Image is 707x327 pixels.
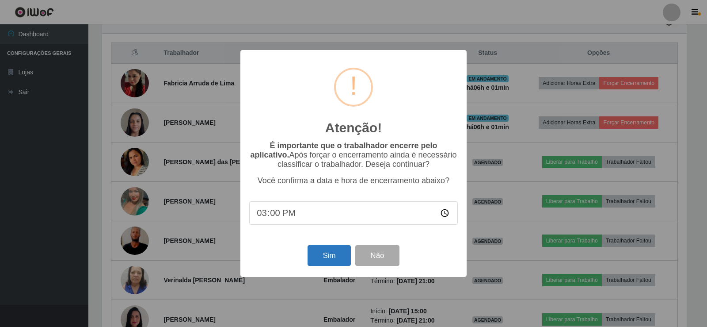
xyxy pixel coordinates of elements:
button: Não [355,245,399,266]
button: Sim [308,245,350,266]
p: Após forçar o encerramento ainda é necessário classificar o trabalhador. Deseja continuar? [249,141,458,169]
b: É importante que o trabalhador encerre pelo aplicativo. [250,141,437,159]
h2: Atenção! [325,120,382,136]
p: Você confirma a data e hora de encerramento abaixo? [249,176,458,185]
